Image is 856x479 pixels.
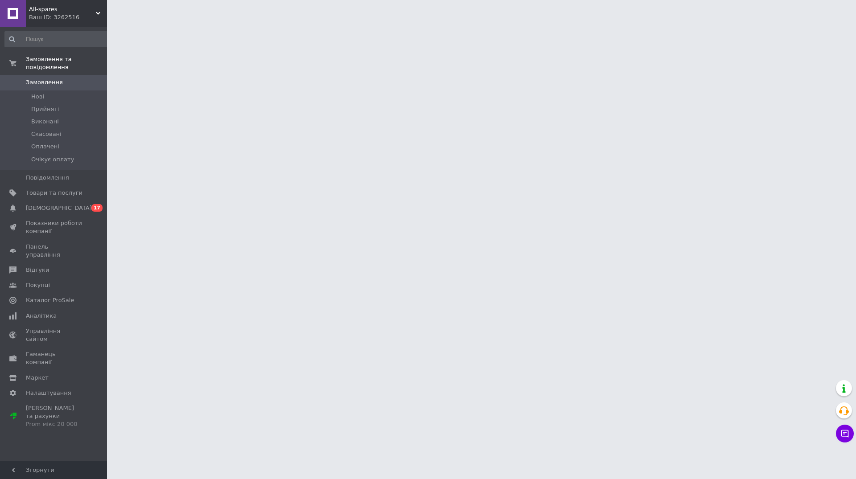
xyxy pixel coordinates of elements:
[26,389,71,397] span: Налаштування
[26,404,82,429] span: [PERSON_NAME] та рахунки
[29,13,107,21] div: Ваш ID: 3262516
[26,312,57,320] span: Аналітика
[26,266,49,274] span: Відгуки
[31,105,59,113] span: Прийняті
[26,219,82,235] span: Показники роботи компанії
[26,281,50,289] span: Покупці
[836,425,854,442] button: Чат з покупцем
[26,174,69,182] span: Повідомлення
[31,93,44,101] span: Нові
[26,204,92,212] span: [DEMOGRAPHIC_DATA]
[26,296,74,304] span: Каталог ProSale
[26,78,63,86] span: Замовлення
[91,204,103,212] span: 17
[26,55,107,71] span: Замовлення та повідомлення
[26,243,82,259] span: Панель управління
[26,350,82,366] span: Гаманець компанії
[26,374,49,382] span: Маркет
[31,130,62,138] span: Скасовані
[4,31,110,47] input: Пошук
[31,118,59,126] span: Виконані
[31,156,74,164] span: Очікує оплату
[29,5,96,13] span: All-spares
[26,189,82,197] span: Товари та послуги
[26,327,82,343] span: Управління сайтом
[26,420,82,428] div: Prom мікс 20 000
[31,143,59,151] span: Оплачені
